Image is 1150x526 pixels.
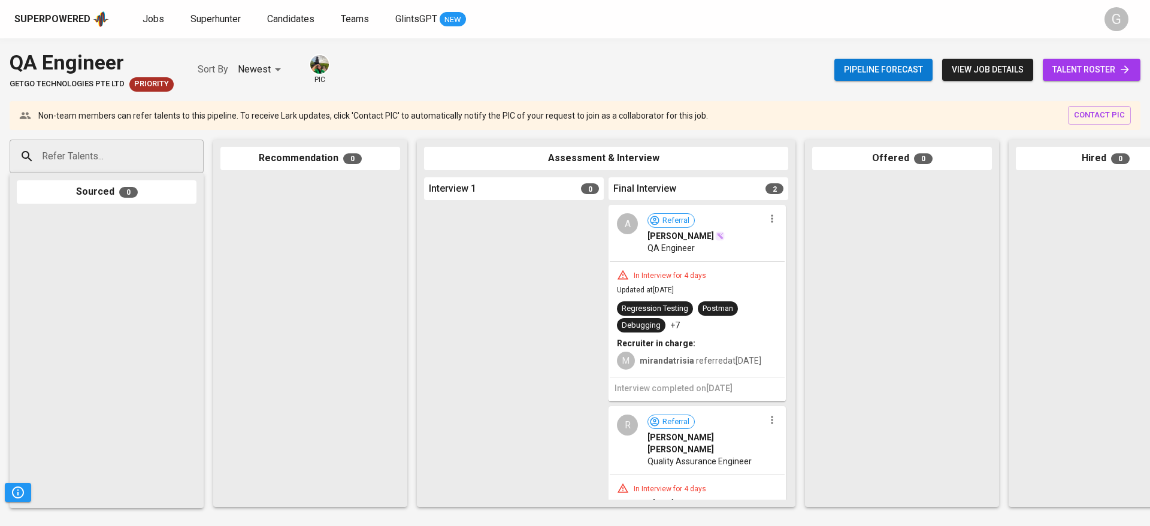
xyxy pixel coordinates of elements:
[14,13,90,26] div: Superpowered
[220,147,400,170] div: Recommendation
[143,12,167,27] a: Jobs
[238,59,285,81] div: Newest
[581,183,599,194] span: 0
[844,62,923,77] span: Pipeline forecast
[129,78,174,90] span: Priority
[14,10,109,28] a: Superpoweredapp logo
[267,12,317,27] a: Candidates
[647,242,695,254] span: QA Engineer
[309,54,330,85] div: pic
[38,110,708,122] p: Non-team members can refer talents to this pipeline. To receive Lark updates, click 'Contact PIC'...
[617,499,674,507] span: Updated at [DATE]
[647,230,714,242] span: [PERSON_NAME]
[190,13,241,25] span: Superhunter
[10,48,174,77] div: QA Engineer
[197,155,199,158] button: Open
[617,286,674,294] span: Updated at [DATE]
[613,182,676,196] span: Final Interview
[1052,62,1131,77] span: talent roster
[267,13,314,25] span: Candidates
[424,147,788,170] div: Assessment & Interview
[629,484,711,494] div: In Interview for 4 days
[622,303,688,315] div: Regression Testing
[765,183,783,194] span: 2
[119,187,138,198] span: 0
[310,55,329,74] img: eva@glints.com
[198,62,228,77] p: Sort By
[834,59,933,81] button: Pipeline forecast
[647,455,752,467] span: Quality Assurance Engineer
[629,271,711,281] div: In Interview for 4 days
[341,13,369,25] span: Teams
[615,382,780,395] h6: Interview completed on
[715,231,725,241] img: magic_wand.svg
[190,12,243,27] a: Superhunter
[640,356,761,365] span: referred at [DATE]
[647,431,764,455] span: [PERSON_NAME] [PERSON_NAME]
[1104,7,1128,31] div: G
[617,338,695,348] b: Recruiter in charge:
[395,12,466,27] a: GlintsGPT NEW
[10,78,125,90] span: GetGo Technologies Pte Ltd
[343,153,362,164] span: 0
[622,320,661,331] div: Debugging
[429,182,476,196] span: Interview 1
[17,180,196,204] div: Sourced
[93,10,109,28] img: app logo
[440,14,466,26] span: NEW
[658,416,694,428] span: Referral
[129,77,174,92] div: New Job received from Demand Team
[952,62,1024,77] span: view job details
[617,213,638,234] div: A
[238,62,271,77] p: Newest
[617,352,635,370] div: M
[5,483,31,502] button: Pipeline Triggers
[703,303,733,315] div: Postman
[617,415,638,436] div: R
[942,59,1033,81] button: view job details
[395,13,437,25] span: GlintsGPT
[706,383,733,393] span: [DATE]
[1043,59,1140,81] a: talent roster
[341,12,371,27] a: Teams
[658,215,694,226] span: Referral
[914,153,933,164] span: 0
[143,13,164,25] span: Jobs
[1068,106,1131,125] button: contact pic
[812,147,992,170] div: Offered
[1111,153,1130,164] span: 0
[670,319,680,331] p: +7
[640,356,694,365] b: mirandatrisia
[1074,108,1125,122] span: contact pic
